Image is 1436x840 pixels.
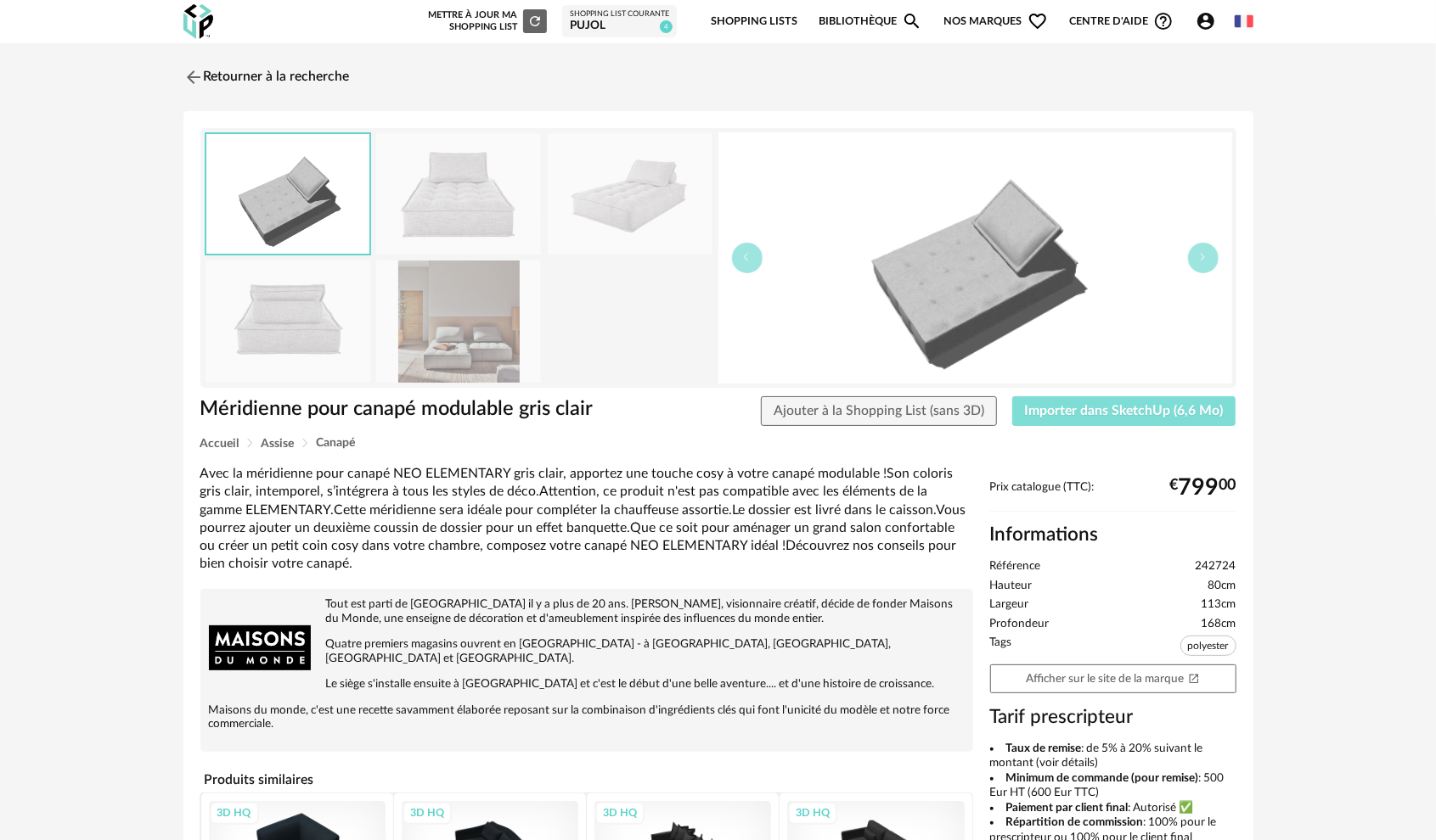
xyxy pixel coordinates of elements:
[209,677,965,692] p: Le siège s'installe ensuite à [GEOGRAPHIC_DATA] et c'est le début d'une belle aventure.... et d'u...
[718,132,1232,384] img: thumbnail.png
[200,396,622,423] h1: Méridienne pour canapé modulable gris clair
[376,133,541,255] img: meridienne-pour-canape-modulable-gris-clair-1000-15-4-242724_1.jpg
[944,2,1048,42] span: Nos marques
[990,523,1236,547] h2: Informations
[1170,481,1236,495] div: € 00
[210,802,259,824] div: 3D HQ
[209,597,311,699] img: brand logo
[570,19,669,34] div: PUJOL
[200,767,973,792] h4: Produits similaires
[200,465,973,574] div: Avec la méridienne pour canapé NEO ELEMENTARY gris clair, apportez une touche cosy à votre canapé...
[570,9,669,34] a: Shopping List courante PUJOL 4
[376,260,541,382] img: meridienne-pour-canape-modulable-gris-clair-1000-15-4-242724_5.jpg
[200,438,239,450] span: Accueil
[183,67,204,87] img: svg+xml;base64,PHN2ZyB3aWR0aD0iMjQiIGhlaWdodD0iMjQiIHZpZXdCb3g9IjAgMCAyNCAyNCIgZmlsbD0ibm9uZSIgeG...
[595,802,645,824] div: 3D HQ
[774,404,984,417] span: Ajouter à la Shopping List (sans 3D)
[183,4,213,39] img: OXP
[990,559,1041,574] span: Référence
[660,20,673,33] span: 4
[1196,11,1224,31] span: Account Circle icon
[990,480,1236,512] div: Prix catalogue (TTC):
[990,579,1033,594] span: Hauteur
[1180,636,1236,656] span: polyester
[1208,579,1236,594] span: 80cm
[990,742,1236,771] li: : de 5% à 20% suivant le montant (voir détails)
[711,2,797,42] a: Shopping Lists
[183,59,350,96] a: Retourner à la recherche
[317,437,356,449] span: Canapé
[1202,597,1236,613] span: 113cm
[990,771,1236,801] li: : 500 Eur HT (600 Eur TTC)
[1005,816,1143,828] b: Répartition de commission
[209,703,965,732] p: Maisons du monde, c'est une recette savamment élaborée reposant sur la combinaison d'ingrédients ...
[1179,481,1219,495] span: 799
[990,597,1029,613] span: Largeur
[570,9,669,20] div: Shopping List courante
[1153,11,1174,31] span: Help Circle Outline icon
[990,636,1012,660] span: Tags
[209,637,965,666] p: Quatre premiers magasins ouvrent en [GEOGRAPHIC_DATA] - à [GEOGRAPHIC_DATA], [GEOGRAPHIC_DATA], [...
[990,664,1236,694] a: Afficher sur le site de la marqueOpen In New icon
[1202,617,1236,632] span: 168cm
[1025,404,1224,417] span: Importer dans SketchUp (6,6 Mo)
[1196,559,1236,574] span: 242724
[1005,742,1081,754] b: Taux de remise
[206,260,370,382] img: meridienne-pour-canape-modulable-gris-clair-1000-15-4-242724_3.jpg
[425,9,547,33] div: Mettre à jour ma Shopping List
[990,705,1236,730] h3: Tarif prescripteur
[788,802,837,824] div: 3D HQ
[1188,672,1200,684] span: Open In New icon
[990,801,1236,816] li: : Autorisé ✅
[548,133,712,255] img: meridienne-pour-canape-modulable-gris-clair-1000-15-4-242724_2.jpg
[990,617,1050,632] span: Profondeur
[200,437,1236,450] div: Breadcrumb
[1069,11,1174,31] span: Centre d'aideHelp Circle Outline icon
[1196,11,1216,31] span: Account Circle icon
[403,802,452,824] div: 3D HQ
[527,16,543,25] span: Refresh icon
[1005,802,1128,814] b: Paiement par client final
[819,2,922,42] a: BibliothèqueMagnify icon
[1235,12,1253,31] img: fr
[209,597,965,626] p: Tout est parti de [GEOGRAPHIC_DATA] il y a plus de 20 ans. [PERSON_NAME], visionnaire créatif, dé...
[262,438,295,450] span: Assise
[1028,11,1048,31] span: Heart Outline icon
[902,11,922,31] span: Magnify icon
[1012,396,1236,427] button: Importer dans SketchUp (6,6 Mo)
[1005,772,1198,784] b: Minimum de commande (pour remise)
[761,396,997,427] button: Ajouter à la Shopping List (sans 3D)
[206,134,369,254] img: thumbnail.png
